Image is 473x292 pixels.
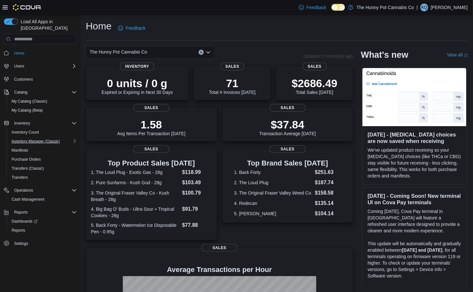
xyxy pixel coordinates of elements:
[199,50,204,55] button: Clear input
[9,106,77,114] span: My Catalog (Beta)
[117,118,185,131] p: 1.58
[9,97,50,105] a: My Catalog (Classic)
[270,104,306,112] span: Sales
[9,137,63,145] a: Inventory Manager (Classic)
[464,54,468,57] svg: External link
[1,75,79,84] button: Customers
[12,49,27,57] a: Home
[102,77,173,90] p: 0 units / 0 g
[6,106,79,115] button: My Catalog (Beta)
[234,210,312,217] dt: 5. [PERSON_NAME]
[9,165,46,172] a: Transfers (Classic)
[234,159,341,167] h3: Top Brand Sales [DATE]
[9,128,77,136] span: Inventory Count
[1,62,79,71] button: Users
[12,49,77,57] span: Home
[18,18,77,31] span: Load All Apps in [GEOGRAPHIC_DATA]
[13,4,42,11] img: Cova
[402,247,442,253] strong: [DATE] and [DATE]
[182,221,212,229] dd: $77.88
[12,186,36,194] button: Operations
[91,266,348,274] h4: Average Transactions per Hour
[315,168,341,176] dd: $251.63
[292,77,338,95] div: Total Sales [DATE]
[368,240,461,279] p: This update will be automatically and gradually enabled between , for all terminals operating on ...
[91,179,180,186] dt: 2. Pure Sunfarms - Kush God - 28g
[182,168,212,176] dd: $118.99
[234,169,312,176] dt: 1. Back Forty
[12,239,77,247] span: Settings
[1,88,79,97] button: Catalog
[270,145,306,153] span: Sales
[1,239,79,248] button: Settings
[182,189,212,197] dd: $100.79
[6,217,79,226] a: Dashboards
[12,88,77,96] span: Catalog
[234,190,312,196] dt: 3. The Original Fraser Valley Weed Co.
[14,51,25,56] span: Home
[90,48,147,56] span: The Hunny Pot Cannabis Co
[182,205,212,213] dd: $91.79
[9,106,45,114] a: My Catalog (Beta)
[182,179,212,186] dd: $103.49
[12,62,27,70] button: Users
[12,130,39,135] span: Inventory Count
[9,174,77,181] span: Transfers
[12,99,47,104] span: My Catalog (Classic)
[86,20,112,33] h1: Home
[91,222,180,235] dt: 5. Back Forty - Watermelon Ice Disposable Pen - 0.95g
[14,90,27,95] span: Catalog
[1,208,79,217] button: Reports
[420,4,428,11] div: Kobee Quinn
[12,119,77,127] span: Inventory
[292,77,338,90] p: $2686.49
[9,97,77,105] span: My Catalog (Classic)
[9,146,77,154] span: Manifests
[12,228,25,233] span: Reports
[6,97,79,106] button: My Catalog (Classic)
[9,137,77,145] span: Inventory Manager (Classic)
[9,196,77,203] span: Cash Management
[91,206,180,219] dt: 4. Big Bag O' Buds - Ultra Sour + Tropical Cookies - 28g
[9,165,77,172] span: Transfers (Classic)
[91,159,212,167] h3: Top Product Sales [DATE]
[6,226,79,235] button: Reports
[12,208,30,216] button: Reports
[220,63,244,70] span: Sales
[12,76,35,83] a: Customers
[126,25,145,31] span: Feedback
[9,227,28,234] a: Reports
[315,189,341,197] dd: $158.58
[206,50,211,55] button: Open list of options
[1,186,79,195] button: Operations
[14,77,33,82] span: Customers
[368,193,461,206] h3: [DATE] - Coming Soon! New terminal UI on Cova Pay terminals
[14,121,30,126] span: Inventory
[307,4,326,11] span: Feedback
[91,190,180,203] dt: 3. The Original Fraser Valley Co - Kush Breath - 28g
[447,52,468,57] a: View allExternal link
[303,54,353,59] p: Updated 2 minute(s) ago
[315,210,341,217] dd: $104.14
[12,186,77,194] span: Operations
[259,118,316,131] p: $37.84
[259,118,316,136] div: Transaction Average [DATE]
[357,4,414,11] p: The Hunny Pot Cannabis Co
[421,4,427,11] span: KQ
[14,210,28,215] span: Reports
[14,241,28,246] span: Settings
[12,166,44,171] span: Transfers (Classic)
[6,195,79,204] button: Cash Management
[12,240,31,247] a: Settings
[368,131,461,144] h3: [DATE] - [MEDICAL_DATA] choices are now saved when receiving
[9,156,77,163] span: Purchase Orders
[6,146,79,155] button: Manifests
[361,50,408,60] h2: What's new
[12,219,37,224] span: Dashboards
[6,137,79,146] button: Inventory Manager (Classic)
[9,146,31,154] a: Manifests
[202,244,238,252] span: Sales
[14,188,33,193] span: Operations
[234,179,312,186] dt: 2. The Loud Plug
[315,179,341,186] dd: $187.74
